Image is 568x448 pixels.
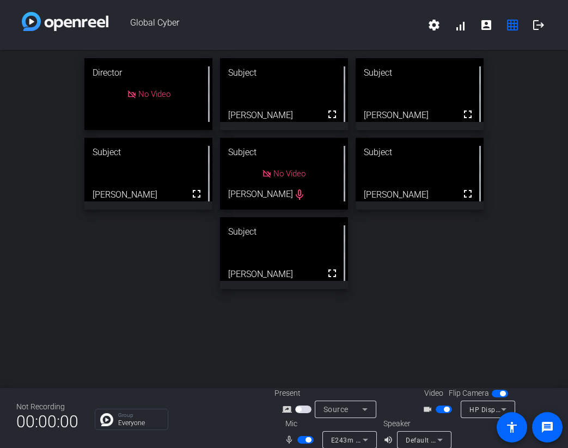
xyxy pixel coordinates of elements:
span: Default - MacBook Pro Speakers (Built-in) [406,435,537,444]
mat-icon: logout [532,19,545,32]
span: No Video [273,169,306,179]
div: Director [84,58,212,88]
div: Not Recording [16,401,78,413]
mat-icon: settings [427,19,441,32]
div: Subject [356,138,484,167]
span: 00:00:00 [16,408,78,435]
mat-icon: accessibility [505,421,518,434]
div: Subject [220,58,348,88]
mat-icon: videocam_outline [423,403,436,416]
div: Mic [274,418,383,429]
button: signal_cellular_alt [447,12,473,38]
mat-icon: account_box [480,19,493,32]
span: No Video [138,89,170,99]
mat-icon: message [541,421,554,434]
span: Source [323,405,349,414]
div: Subject [220,138,348,167]
span: Global Cyber [108,12,421,38]
span: E243m (03f0:2147) [331,435,394,444]
mat-icon: fullscreen [190,187,203,200]
mat-icon: fullscreen [326,108,339,121]
div: Present [274,388,383,399]
mat-icon: screen_share_outline [282,403,295,416]
span: Video [424,388,443,399]
mat-icon: volume_up [383,433,396,446]
div: Subject [84,138,212,167]
mat-icon: fullscreen [326,267,339,280]
mat-icon: fullscreen [461,108,474,121]
div: Subject [220,217,348,247]
mat-icon: fullscreen [461,187,474,200]
p: Everyone [118,420,162,426]
mat-icon: grid_on [506,19,519,32]
div: Subject [356,58,484,88]
img: Chat Icon [100,413,113,426]
div: Speaker [383,418,449,429]
span: Flip Camera [449,388,489,399]
mat-icon: mic_none [284,433,297,446]
p: Group [118,413,162,418]
img: white-gradient.svg [22,12,108,31]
